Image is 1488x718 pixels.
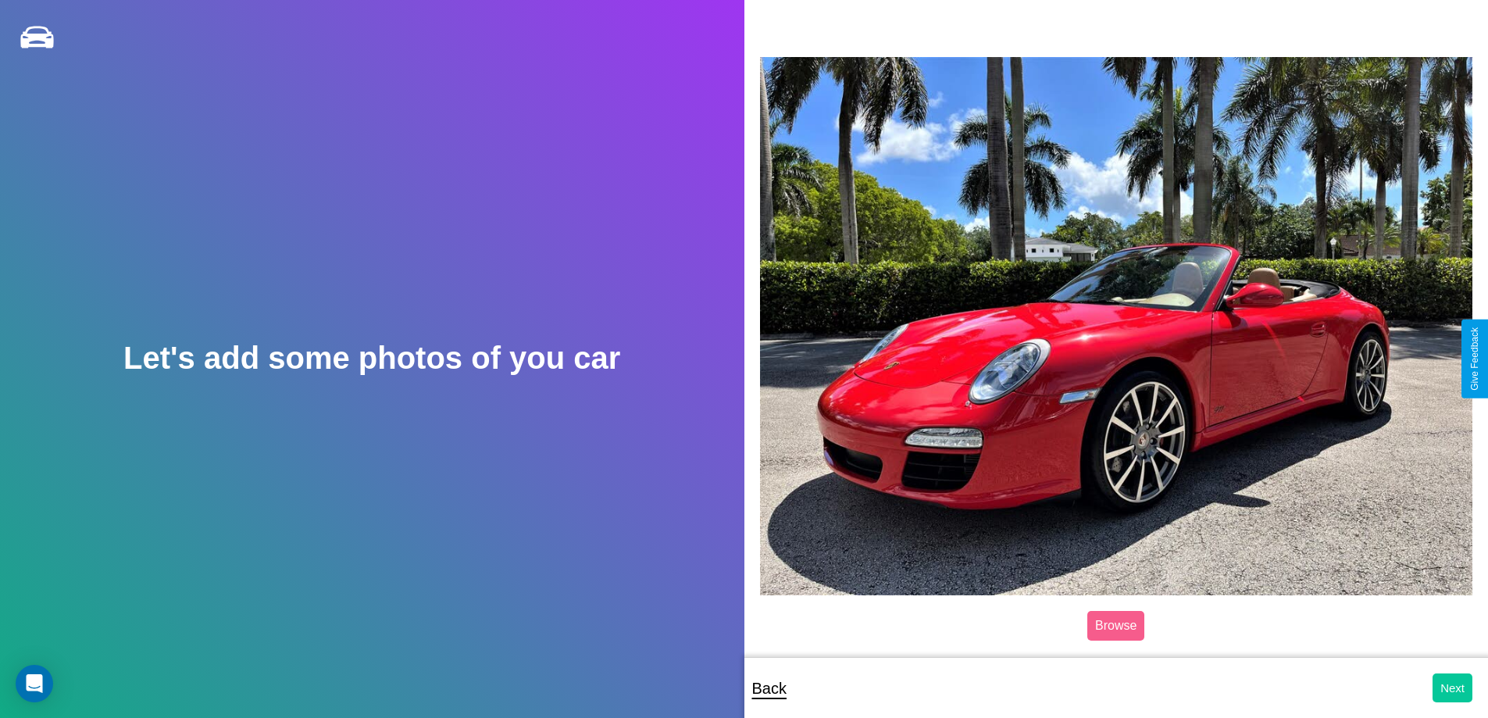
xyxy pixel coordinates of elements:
[760,57,1473,595] img: posted
[1433,673,1472,702] button: Next
[16,665,53,702] div: Open Intercom Messenger
[123,341,620,376] h2: Let's add some photos of you car
[1469,327,1480,391] div: Give Feedback
[1087,611,1144,641] label: Browse
[752,674,787,702] p: Back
